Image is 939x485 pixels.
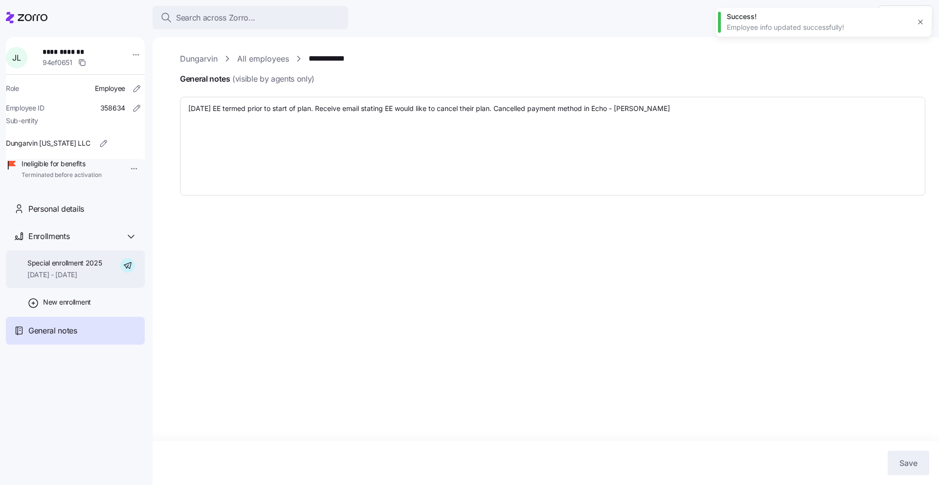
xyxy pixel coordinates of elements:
textarea: [DATE] EE termed prior to start of plan. Receive email stating EE would like to cancel their plan... [180,97,925,196]
span: Personal details [28,203,84,215]
button: Save [888,451,929,475]
span: 94ef0651 [43,58,72,67]
div: Success! [727,12,910,22]
button: Search across Zorro... [153,6,348,29]
span: Role [6,84,19,93]
div: Employee info updated successfully! [727,22,910,32]
span: Special enrollment 2025 [27,258,102,268]
span: (visible by agents only) [232,73,314,85]
span: Employee ID [6,103,45,113]
span: General notes [180,73,314,85]
span: Ineligible for benefits [22,159,102,169]
span: Terminated before activation [22,171,102,179]
span: Search across Zorro... [176,12,255,24]
span: Sub-entity [6,116,38,126]
span: New enrollment [43,297,91,307]
a: Dungarvin [180,53,218,65]
span: Employee [95,84,125,93]
span: [DATE] - [DATE] [27,270,102,280]
span: Enrollments [28,230,69,242]
span: J L [12,54,21,62]
span: General notes [28,325,77,337]
span: Save [899,457,917,469]
span: 358634 [100,103,125,113]
span: Dungarvin [US_STATE] LLC [6,138,90,148]
a: All employees [237,53,289,65]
